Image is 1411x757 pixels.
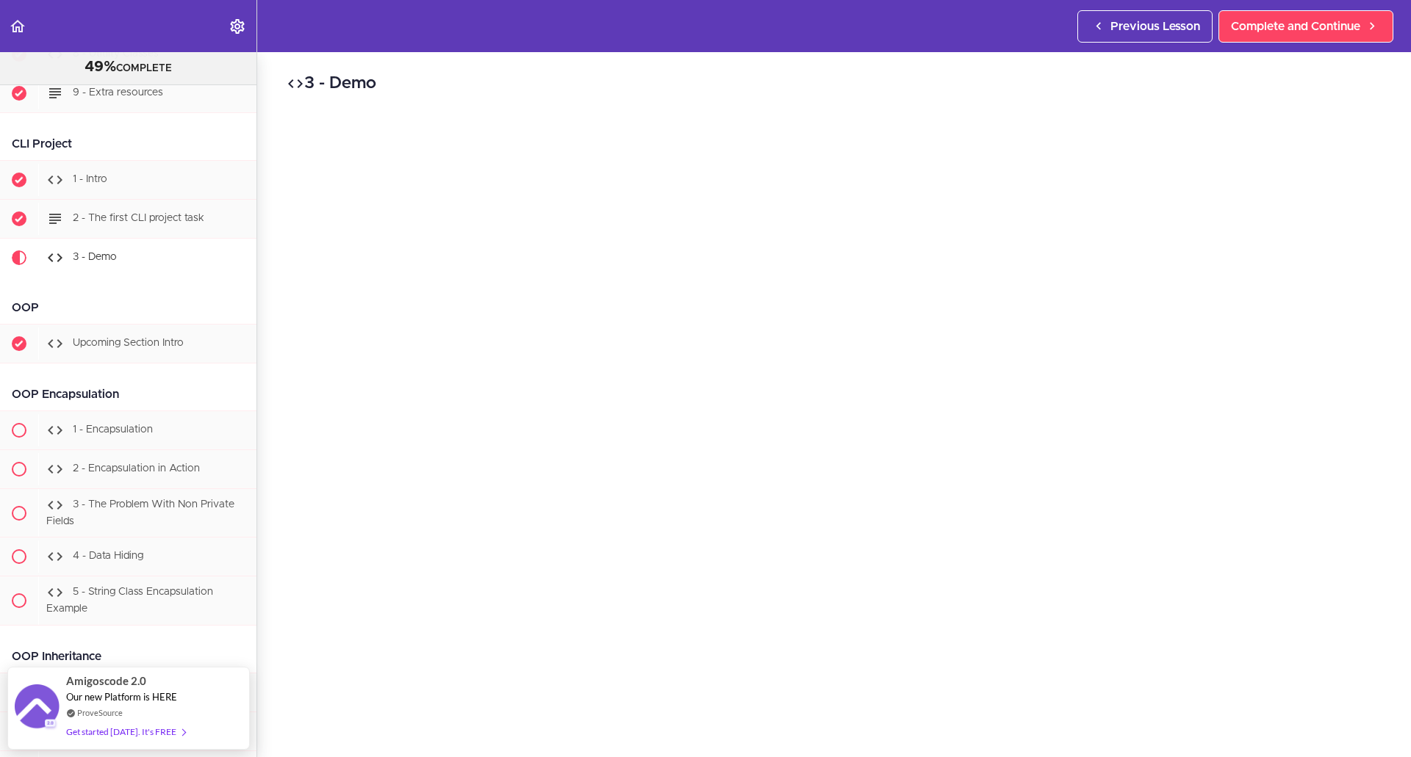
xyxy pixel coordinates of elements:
span: 9 - Extra resources [73,87,163,98]
span: 1 - Encapsulation [73,424,153,435]
span: 4 - Data Hiding [73,551,143,562]
svg: Settings Menu [229,18,246,35]
span: Our new Platform is HERE [66,691,177,703]
span: 5 - String Class Encapsulation Example [46,587,213,615]
span: 2 - Encapsulation in Action [73,463,200,474]
div: COMPLETE [18,58,238,77]
a: Complete and Continue [1218,10,1393,43]
span: 3 - The Problem With Non Private Fields [46,499,234,526]
span: Complete and Continue [1231,18,1360,35]
svg: Back to course curriculum [9,18,26,35]
span: 49% [85,59,116,74]
img: provesource social proof notification image [15,684,59,732]
span: Amigoscode 2.0 [66,673,146,689]
span: 3 - Demo [73,252,117,262]
a: ProveSource [77,706,123,719]
span: Upcoming Section Intro [73,338,184,348]
div: Get started [DATE]. It's FREE [66,723,185,740]
h2: 3 - Demo [287,71,1382,96]
span: 2 - The first CLI project task [73,213,204,223]
a: Previous Lesson [1077,10,1213,43]
span: Previous Lesson [1110,18,1200,35]
span: 1 - Intro [73,174,107,184]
